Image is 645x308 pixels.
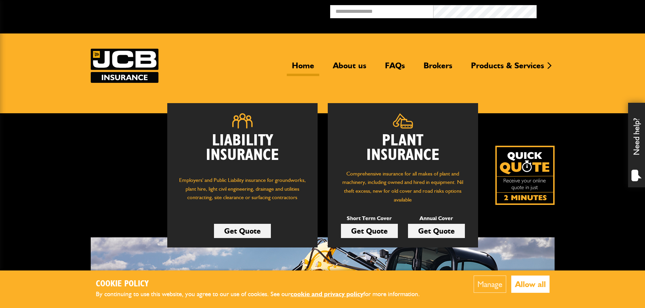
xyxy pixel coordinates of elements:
h2: Plant Insurance [338,134,468,163]
h2: Cookie Policy [96,279,431,289]
img: JCB Insurance Services logo [91,49,158,83]
a: Get Quote [214,224,271,238]
p: Comprehensive insurance for all makes of plant and machinery, including owned and hired in equipm... [338,169,468,204]
a: About us [328,61,371,76]
button: Allow all [511,276,550,293]
p: Employers' and Public Liability insurance for groundworks, plant hire, light civil engineering, d... [177,176,307,208]
div: Need help? [628,103,645,187]
a: Get Quote [408,224,465,238]
a: cookie and privacy policy [291,290,363,298]
a: Get your insurance quote isn just 2-minutes [495,146,555,205]
button: Broker Login [537,5,640,16]
p: By continuing to use this website, you agree to our use of cookies. See our for more information. [96,289,431,300]
img: Quick Quote [495,146,555,205]
button: Manage [474,276,506,293]
a: Home [287,61,319,76]
a: Products & Services [466,61,549,76]
a: FAQs [380,61,410,76]
p: Annual Cover [408,214,465,223]
h2: Liability Insurance [177,134,307,169]
a: JCB Insurance Services [91,49,158,83]
a: Brokers [418,61,457,76]
a: Get Quote [341,224,398,238]
p: Short Term Cover [341,214,398,223]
